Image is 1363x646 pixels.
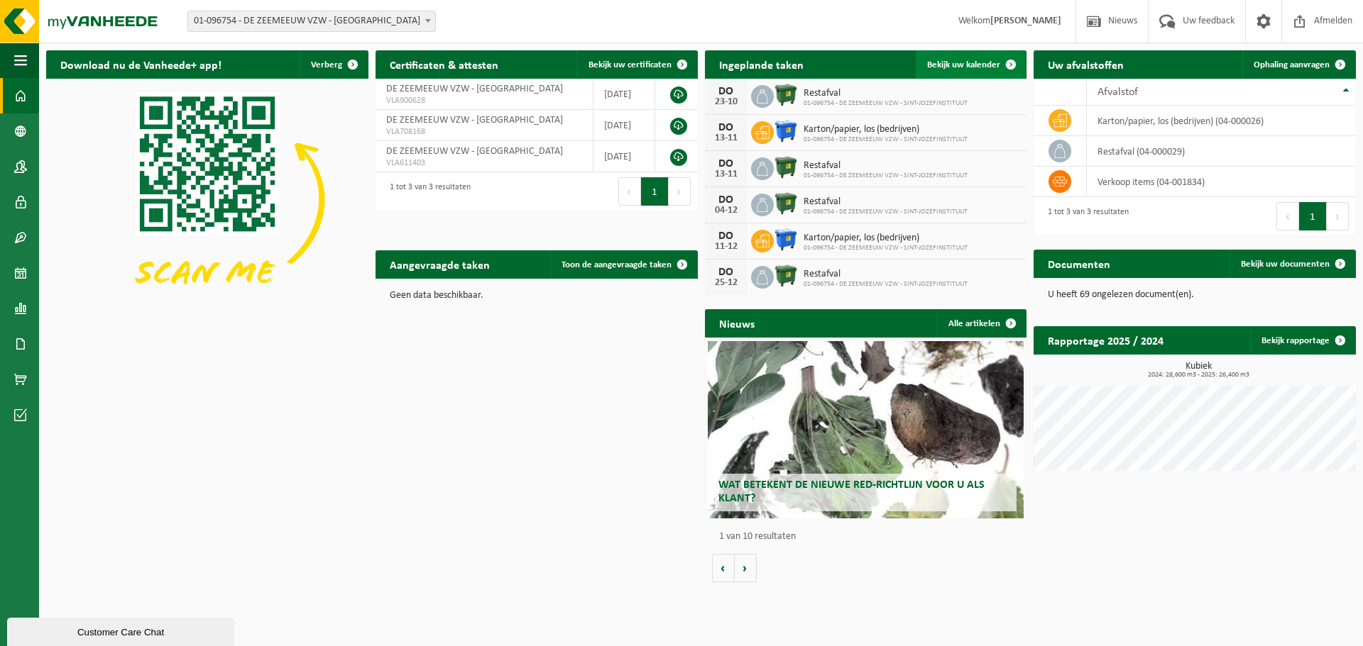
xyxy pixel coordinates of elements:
button: Vorige [712,554,735,582]
a: Toon de aangevraagde taken [550,250,696,279]
span: VLA611403 [386,157,582,169]
iframe: chat widget [7,615,237,646]
a: Bekijk rapportage [1250,326,1354,355]
a: Ophaling aanvragen [1242,50,1354,79]
button: 1 [641,177,669,206]
div: DO [712,86,740,97]
span: VLA708168 [386,126,582,138]
div: DO [712,158,740,169]
span: Bekijk uw kalender [927,60,1000,69]
h2: Rapportage 2025 / 2024 [1034,326,1178,354]
span: 01-096754 - DE ZEEMEEUW VZW - SINT-JOZEFINSTITUUT [804,280,968,289]
td: [DATE] [593,141,656,172]
div: 13-11 [712,169,740,179]
div: 11-12 [712,242,740,252]
h2: Documenten [1034,250,1124,277]
span: 01-096754 - DE ZEEMEEUW VZW - SINT-JOZEFINSTITUUT [804,99,968,108]
span: 01-096754 - DE ZEEMEEUW VZW - SINT-JOZEFINSTITUUT [804,244,968,252]
a: Wat betekent de nieuwe RED-richtlijn voor u als klant? [708,341,1024,518]
span: DE ZEEMEEUW VZW - [GEOGRAPHIC_DATA] [386,146,563,157]
a: Bekijk uw certificaten [577,50,696,79]
span: VLA900628 [386,95,582,106]
strong: [PERSON_NAME] [990,16,1061,26]
h2: Aangevraagde taken [376,250,504,278]
span: Bekijk uw certificaten [589,60,672,69]
img: WB-1100-HPE-GN-01 [774,264,798,288]
h2: Ingeplande taken [705,50,818,78]
span: Afvalstof [1097,87,1138,98]
span: 01-096754 - DE ZEEMEEUW VZW - SINT-JOZEFINSTITUUT - MIDDELKERKE [188,11,435,31]
div: 23-10 [712,97,740,107]
td: karton/papier, los (bedrijven) (04-000026) [1087,106,1356,136]
span: DE ZEEMEEUW VZW - [GEOGRAPHIC_DATA] [386,115,563,126]
span: Restafval [804,88,968,99]
a: Bekijk uw documenten [1230,250,1354,278]
button: Previous [1276,202,1299,230]
h2: Certificaten & attesten [376,50,513,78]
img: WB-1100-HPE-GN-01 [774,191,798,216]
a: Bekijk uw kalender [916,50,1025,79]
span: Bekijk uw documenten [1241,260,1330,269]
button: Previous [618,177,641,206]
span: Karton/papier, los (bedrijven) [804,124,968,135]
span: Ophaling aanvragen [1254,60,1330,69]
span: 01-096754 - DE ZEEMEEUW VZW - SINT-JOZEFINSTITUUT [804,172,968,180]
div: 25-12 [712,278,740,288]
h3: Kubiek [1041,362,1356,379]
button: Next [669,177,691,206]
button: 1 [1299,202,1327,230]
p: 1 van 10 resultaten [719,532,1020,542]
img: WB-1100-HPE-GN-01 [774,83,798,107]
span: Wat betekent de nieuwe RED-richtlijn voor u als klant? [718,479,985,504]
span: 01-096754 - DE ZEEMEEUW VZW - SINT-JOZEFINSTITUUT - MIDDELKERKE [187,11,436,32]
div: 13-11 [712,133,740,143]
h2: Nieuws [705,309,769,337]
td: [DATE] [593,79,656,110]
p: Geen data beschikbaar. [390,291,684,301]
img: WB-1100-HPE-BE-01 [774,119,798,143]
div: DO [712,230,740,242]
td: [DATE] [593,110,656,141]
button: Next [1327,202,1349,230]
div: 1 tot 3 van 3 resultaten [383,176,471,207]
button: Verberg [300,50,367,79]
span: 01-096754 - DE ZEEMEEUW VZW - SINT-JOZEFINSTITUUT [804,208,968,216]
img: WB-1100-HPE-BE-01 [774,228,798,252]
span: Restafval [804,160,968,172]
div: 04-12 [712,206,740,216]
div: 1 tot 3 van 3 resultaten [1041,201,1129,232]
span: DE ZEEMEEUW VZW - [GEOGRAPHIC_DATA] [386,84,563,94]
div: DO [712,194,740,206]
td: verkoop items (04-001834) [1087,167,1356,197]
h2: Uw afvalstoffen [1034,50,1138,78]
img: Download de VHEPlus App [46,79,368,320]
img: WB-1100-HPE-GN-01 [774,155,798,179]
span: Restafval [804,269,968,280]
span: Verberg [311,60,342,69]
td: restafval (04-000029) [1087,136,1356,167]
span: 01-096754 - DE ZEEMEEUW VZW - SINT-JOZEFINSTITUUT [804,135,968,144]
span: Karton/papier, los (bedrijven) [804,233,968,244]
h2: Download nu de Vanheede+ app! [46,50,236,78]
span: 2024: 28,600 m3 - 2025: 26,400 m3 [1041,372,1356,379]
span: Toon de aangevraagde taken [562,260,672,269]
div: DO [712,267,740,278]
div: DO [712,122,740,133]
span: Restafval [804,196,968,208]
p: U heeft 69 ongelezen document(en). [1048,290,1342,300]
button: Volgende [735,554,757,582]
a: Alle artikelen [937,309,1025,338]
